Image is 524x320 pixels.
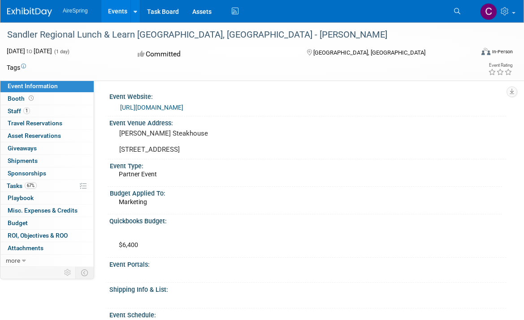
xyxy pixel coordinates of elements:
a: Booth [0,93,94,105]
div: Event Schedule: [109,308,506,320]
span: Asset Reservations [8,132,61,139]
a: ROI, Objectives & ROO [0,230,94,242]
span: Misc. Expenses & Credits [8,207,78,214]
div: Quickbooks Budget: [109,214,506,226]
a: Staff1 [0,105,94,117]
a: Giveaways [0,142,94,154]
span: Booth not reserved yet [27,95,35,102]
a: Asset Reservations [0,130,94,142]
a: Misc. Expenses & Credits [0,205,94,217]
span: [GEOGRAPHIC_DATA], [GEOGRAPHIC_DATA] [313,49,425,56]
a: more [0,255,94,267]
div: Shipping Info & List: [109,283,506,294]
span: Giveaways [8,145,37,152]
span: Attachments [8,244,43,252]
img: Format-Inperson.png [481,48,490,55]
div: $6,400 [113,227,425,254]
span: 1 [23,107,30,114]
span: more [6,257,20,264]
a: Playbook [0,192,94,204]
span: Sponsorships [8,170,46,177]
div: Event Rating [488,63,512,68]
span: Travel Reservations [8,119,62,127]
img: ExhibitDay [7,8,52,17]
td: Personalize Event Tab Strip [60,267,76,278]
div: Event Venue Address: [109,116,506,128]
pre: [PERSON_NAME] Steakhouse [STREET_ADDRESS] [119,129,265,154]
a: Travel Reservations [0,117,94,129]
a: Attachments [0,242,94,254]
span: Event Information [8,82,58,90]
a: Event Information [0,80,94,92]
div: Sandler Regional Lunch & Learn [GEOGRAPHIC_DATA], [GEOGRAPHIC_DATA] - [PERSON_NAME] [4,27,463,43]
div: Event Website: [109,90,506,101]
a: Sponsorships [0,167,94,179]
div: Event Type: [110,159,502,171]
span: Tasks [7,182,37,189]
span: Shipments [8,157,38,164]
a: Budget [0,217,94,229]
span: Playbook [8,194,34,201]
span: Budget [8,219,28,226]
div: In-Person [492,48,513,55]
span: (1 day) [53,49,69,55]
div: Committed [135,47,292,62]
td: Tags [7,63,26,72]
span: ROI, Objectives & ROO [8,232,68,239]
span: [DATE] [DATE] [7,47,52,55]
a: [URL][DOMAIN_NAME] [120,104,183,111]
div: Event Format [434,47,513,60]
div: Budget Applied To: [110,187,502,198]
span: 67% [25,182,37,189]
div: Event Portals: [109,258,506,269]
span: AireSpring [63,8,88,14]
span: Marketing [119,198,147,205]
img: Christine Silvestri [480,3,497,20]
span: Staff [8,107,30,115]
td: Toggle Event Tabs [76,267,94,278]
a: Shipments [0,155,94,167]
span: Partner Event [119,171,157,178]
span: to [25,47,34,55]
a: Tasks67% [0,180,94,192]
span: Booth [8,95,35,102]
